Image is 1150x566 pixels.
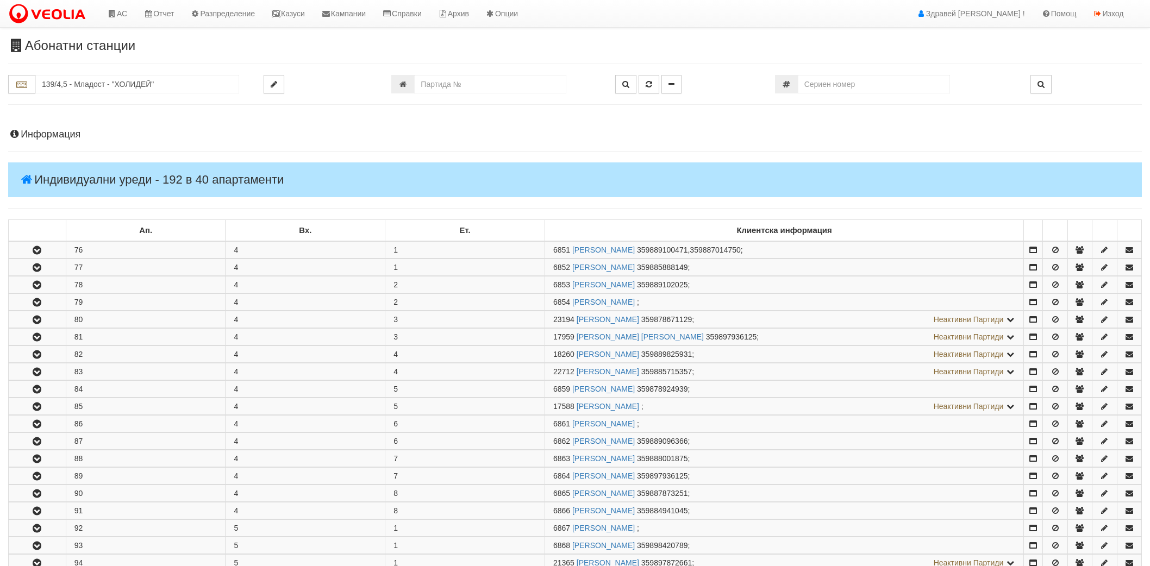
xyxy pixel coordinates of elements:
[572,246,635,254] a: [PERSON_NAME]
[545,346,1023,363] td: ;
[545,450,1023,467] td: ;
[553,489,570,498] span: Партида №
[798,75,950,93] input: Сериен номер
[226,346,385,363] td: 4
[299,226,311,235] b: Вх.
[553,524,570,532] span: Партида №
[226,398,385,415] td: 4
[393,541,398,550] span: 1
[66,329,226,345] td: 81
[934,350,1004,359] span: Неактивни Партиди
[66,363,226,380] td: 83
[553,350,574,359] span: Партида №
[393,315,398,324] span: 3
[553,332,574,341] span: Партида №
[736,226,832,235] b: Клиентска информация
[66,346,226,363] td: 82
[66,220,226,242] td: Ап.: No sort applied, sorting is disabled
[66,502,226,519] td: 91
[545,381,1023,398] td: ;
[414,75,566,93] input: Партида №
[393,246,398,254] span: 1
[393,280,398,289] span: 2
[226,294,385,311] td: 4
[572,437,635,445] a: [PERSON_NAME]
[545,433,1023,450] td: ;
[393,506,398,515] span: 8
[66,520,226,537] td: 92
[226,363,385,380] td: 4
[393,454,398,463] span: 7
[66,485,226,502] td: 90
[393,385,398,393] span: 5
[572,524,635,532] a: [PERSON_NAME]
[8,129,1142,140] h4: Информация
[545,398,1023,415] td: ;
[1067,220,1092,242] td: : No sort applied, sorting is disabled
[641,367,692,376] span: 359885715357
[553,541,570,550] span: Партида №
[637,454,687,463] span: 359888001875
[66,433,226,450] td: 87
[553,419,570,428] span: Партида №
[1092,220,1117,242] td: : No sort applied, sorting is disabled
[545,468,1023,485] td: ;
[572,385,635,393] a: [PERSON_NAME]
[1024,220,1043,242] td: : No sort applied, sorting is disabled
[393,437,398,445] span: 6
[66,241,226,259] td: 76
[637,263,687,272] span: 359885888149
[553,506,570,515] span: Партида №
[572,489,635,498] a: [PERSON_NAME]
[226,502,385,519] td: 4
[553,280,570,289] span: Партида №
[545,416,1023,432] td: ;
[226,416,385,432] td: 4
[572,263,635,272] a: [PERSON_NAME]
[226,311,385,328] td: 4
[706,332,757,341] span: 359897936125
[226,220,385,242] td: Вх.: No sort applied, sorting is disabled
[553,385,570,393] span: Партида №
[66,537,226,554] td: 93
[572,419,635,428] a: [PERSON_NAME]
[577,402,639,411] a: [PERSON_NAME]
[934,367,1004,376] span: Неактивни Партиди
[393,298,398,306] span: 2
[577,315,639,324] a: [PERSON_NAME]
[545,294,1023,311] td: ;
[226,241,385,259] td: 4
[637,489,687,498] span: 359887873251
[393,332,398,341] span: 3
[545,311,1023,328] td: ;
[460,226,471,235] b: Ет.
[637,541,687,550] span: 359898420789
[577,350,639,359] a: [PERSON_NAME]
[637,385,687,393] span: 359878924939
[545,485,1023,502] td: ;
[8,39,1142,53] h3: Абонатни станции
[572,471,635,480] a: [PERSON_NAME]
[393,471,398,480] span: 7
[637,437,687,445] span: 359889096366
[545,520,1023,537] td: ;
[1117,220,1141,242] td: : No sort applied, sorting is disabled
[545,276,1023,293] td: ;
[545,241,1023,259] td: ;
[577,367,639,376] a: [PERSON_NAME]
[393,263,398,272] span: 1
[393,419,398,428] span: 6
[637,246,741,254] span: 359889100471,359887014750
[553,471,570,480] span: Партида №
[553,367,574,376] span: Партида №
[1043,220,1067,242] td: : No sort applied, sorting is disabled
[553,298,570,306] span: Партида №
[66,450,226,467] td: 88
[553,263,570,272] span: Партида №
[66,416,226,432] td: 86
[572,506,635,515] a: [PERSON_NAME]
[35,75,239,93] input: Абонатна станция
[393,489,398,498] span: 8
[545,537,1023,554] td: ;
[641,350,692,359] span: 359889825931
